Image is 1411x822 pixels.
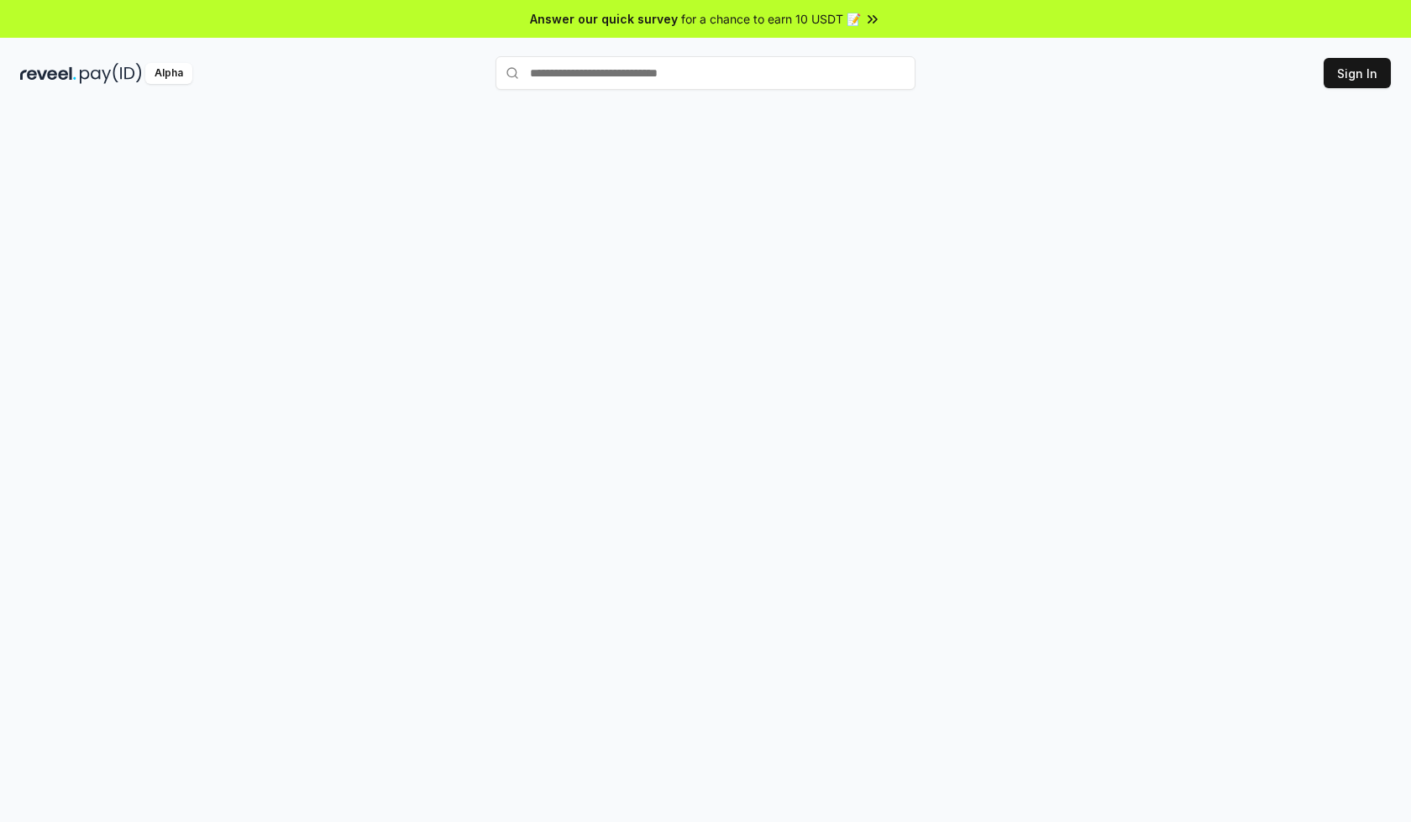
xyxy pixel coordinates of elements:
[80,63,142,84] img: pay_id
[145,63,192,84] div: Alpha
[681,10,861,28] span: for a chance to earn 10 USDT 📝
[1324,58,1391,88] button: Sign In
[20,63,76,84] img: reveel_dark
[530,10,678,28] span: Answer our quick survey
